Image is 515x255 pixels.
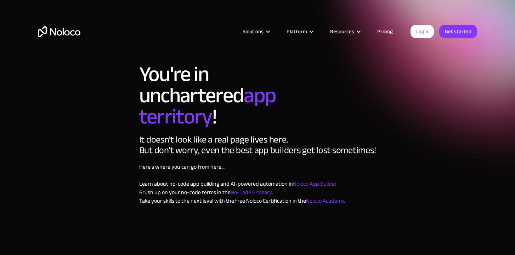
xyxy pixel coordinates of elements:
[139,134,376,156] div: It doesn't look like a real page lives here. But don't worry, even the best app builders get lost...
[330,27,354,36] div: Resources
[243,27,264,36] div: Solutions
[231,187,272,198] a: No-Code Glossary
[234,27,278,36] div: Solutions
[287,27,307,36] div: Platform
[38,26,80,37] a: home
[278,27,321,36] div: Platform
[139,64,334,127] h1: You're in unchartered !
[139,163,345,205] p: Here's where you can go from here... Learn about no-code app building and AI-powered automation i...
[306,196,344,206] a: Noloco Academy
[439,25,477,38] a: Get started
[321,27,368,36] div: Resources
[293,179,338,189] a: Noloco App Builder.
[411,25,434,38] a: Login
[139,76,276,137] span: app territory
[368,27,402,36] a: Pricing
